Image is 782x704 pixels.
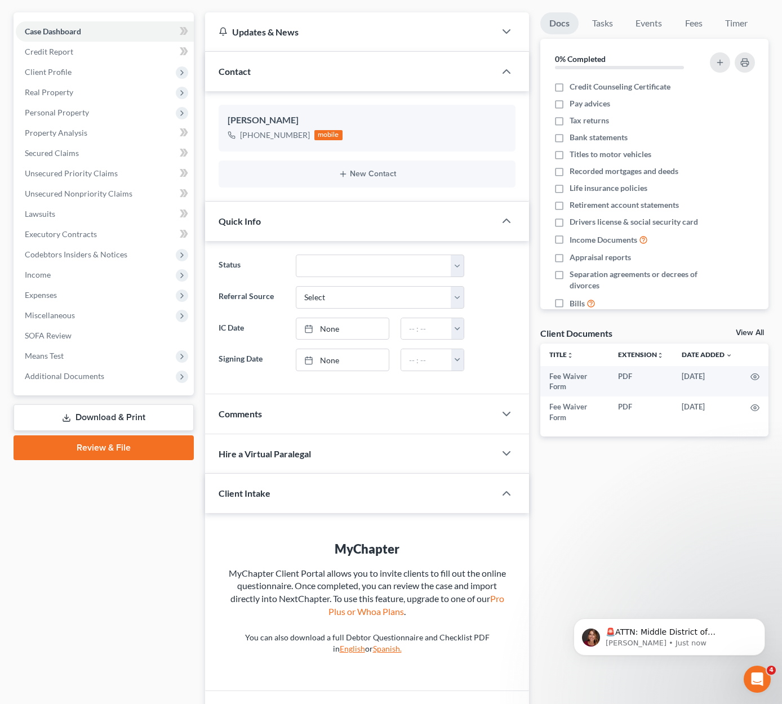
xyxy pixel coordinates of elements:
[16,123,194,143] a: Property Analysis
[25,128,87,137] span: Property Analysis
[570,234,637,246] span: Income Documents
[25,310,75,320] span: Miscellaneous
[583,12,622,34] a: Tasks
[744,666,771,693] iframe: Intercom live chat
[219,216,261,226] span: Quick Info
[555,54,606,64] strong: 0% Completed
[25,371,104,381] span: Additional Documents
[557,595,782,674] iframe: Intercom notifications message
[219,26,482,38] div: Updates & News
[570,98,610,109] span: Pay advices
[570,252,631,263] span: Appraisal reports
[570,216,698,228] span: Drivers license & social security card
[25,168,118,178] span: Unsecured Priority Claims
[16,163,194,184] a: Unsecured Priority Claims
[25,87,73,97] span: Real Property
[25,351,64,360] span: Means Test
[570,166,678,177] span: Recorded mortgages and deeds
[549,350,574,359] a: Titleunfold_more
[213,318,290,340] label: IC Date
[25,148,79,158] span: Secured Claims
[25,47,73,56] span: Credit Report
[673,366,741,397] td: [DATE]
[25,209,55,219] span: Lawsuits
[228,170,506,179] button: New Contact
[219,66,251,77] span: Contact
[627,12,671,34] a: Events
[219,488,270,498] span: Client Intake
[401,318,452,340] input: -- : --
[16,326,194,346] a: SOFA Review
[570,81,670,92] span: Credit Counseling Certificate
[240,130,310,141] div: [PHONE_NUMBER]
[16,21,194,42] a: Case Dashboard
[726,352,732,359] i: expand_more
[609,366,673,397] td: PDF
[609,396,673,427] td: PDF
[25,108,89,117] span: Personal Property
[219,448,311,459] span: Hire a Virtual Paralegal
[25,270,51,279] span: Income
[736,329,764,337] a: View All
[228,114,506,127] div: [PERSON_NAME]
[570,269,702,291] span: Separation agreements or decrees of divorces
[682,350,732,359] a: Date Added expand_more
[540,12,579,34] a: Docs
[540,396,609,427] td: Fee Waiver Form
[16,143,194,163] a: Secured Claims
[25,249,127,259] span: Codebtors Insiders & Notices
[213,286,290,309] label: Referral Source
[25,26,81,36] span: Case Dashboard
[219,408,262,419] span: Comments
[228,540,506,558] div: MyChapter
[540,366,609,397] td: Fee Waiver Form
[16,224,194,244] a: Executory Contracts
[25,331,72,340] span: SOFA Review
[14,404,194,431] a: Download & Print
[296,349,389,371] a: None
[213,349,290,371] label: Signing Date
[767,666,776,675] span: 4
[570,199,679,211] span: Retirement account statements
[373,644,402,653] a: Spanish.
[401,349,452,371] input: -- : --
[567,352,574,359] i: unfold_more
[570,115,609,126] span: Tax returns
[340,644,365,653] a: English
[657,352,664,359] i: unfold_more
[618,350,664,359] a: Extensionunfold_more
[16,204,194,224] a: Lawsuits
[229,568,506,617] span: MyChapter Client Portal allows you to invite clients to fill out the online questionnaire. Once c...
[314,130,343,140] div: mobile
[228,632,506,654] p: You can also download a full Debtor Questionnaire and Checklist PDF in or
[676,12,712,34] a: Fees
[540,327,612,339] div: Client Documents
[570,149,651,160] span: Titles to motor vehicles
[25,189,132,198] span: Unsecured Nonpriority Claims
[716,12,757,34] a: Timer
[25,229,97,239] span: Executory Contracts
[16,184,194,204] a: Unsecured Nonpriority Claims
[570,182,647,194] span: Life insurance policies
[673,396,741,427] td: [DATE]
[25,290,57,300] span: Expenses
[14,435,194,460] a: Review & File
[570,132,628,143] span: Bank statements
[25,67,72,77] span: Client Profile
[570,298,585,309] span: Bills
[296,318,389,340] a: None
[16,42,194,62] a: Credit Report
[213,255,290,277] label: Status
